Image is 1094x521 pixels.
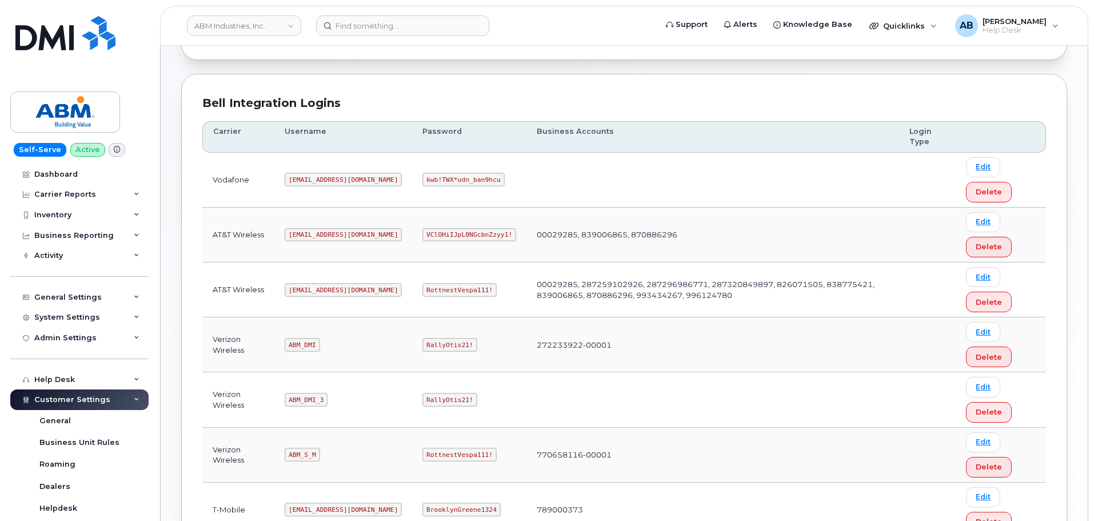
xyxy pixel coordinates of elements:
a: ABM Industries, Inc. [187,15,301,36]
th: Carrier [202,121,274,153]
span: Help Desk [983,26,1047,35]
td: 00029285, 287259102926, 287296986771, 287320849897, 826071505, 838775421, 839006865, 870886296, 9... [526,263,899,317]
a: Edit [966,432,1000,452]
a: Edit [966,322,1000,342]
td: Verizon Wireless [202,317,274,372]
td: AT&T Wireless [202,263,274,317]
code: RallyOtis21! [422,338,477,352]
a: Alerts [716,13,765,36]
a: Edit [966,267,1000,287]
code: [EMAIL_ADDRESS][DOMAIN_NAME] [285,503,402,516]
a: Knowledge Base [765,13,860,36]
span: AB [960,19,973,33]
button: Delete [966,457,1012,478]
th: Login Type [899,121,956,153]
td: Verizon Wireless [202,428,274,483]
div: Bell Integration Logins [202,95,1046,112]
div: Adam Bake [947,14,1067,37]
code: RottnestVespa111! [422,283,497,297]
span: Delete [976,352,1002,363]
button: Delete [966,347,1012,367]
span: Support [676,19,708,30]
code: ABM_S_M [285,448,320,462]
a: Edit [966,157,1000,177]
a: Edit [966,377,1000,397]
code: VClOHiIJpL0NGcbnZzyy1! [422,228,516,242]
code: ABM_DMI [285,338,320,352]
div: Quicklinks [861,14,945,37]
span: [PERSON_NAME] [983,17,1047,26]
th: Business Accounts [526,121,899,153]
code: kwb!TWX*udn_ban9hcu [422,173,504,186]
span: Knowledge Base [783,19,852,30]
code: BrooklynGreene1324 [422,503,500,516]
button: Delete [966,402,1012,423]
td: 272233922-00001 [526,317,899,372]
button: Delete [966,182,1012,202]
span: Alerts [733,19,757,30]
code: [EMAIL_ADDRESS][DOMAIN_NAME] [285,228,402,242]
a: Edit [966,212,1000,232]
button: Delete [966,237,1012,257]
td: 770658116-00001 [526,428,899,483]
span: Delete [976,297,1002,308]
td: Vodafone [202,153,274,208]
code: [EMAIL_ADDRESS][DOMAIN_NAME] [285,283,402,297]
code: RallyOtis21! [422,393,477,407]
td: Verizon Wireless [202,372,274,427]
input: Find something... [316,15,489,36]
td: AT&T Wireless [202,208,274,263]
a: Support [658,13,716,36]
code: [EMAIL_ADDRESS][DOMAIN_NAME] [285,173,402,186]
code: ABM_DMI_3 [285,393,328,407]
span: Delete [976,186,1002,197]
span: Delete [976,407,1002,417]
span: Delete [976,241,1002,252]
th: Username [274,121,412,153]
button: Delete [966,292,1012,312]
span: Delete [976,462,1002,472]
th: Password [412,121,526,153]
a: Edit [966,487,1000,507]
td: 00029285, 839006865, 870886296 [526,208,899,263]
code: RottnestVespa111! [422,448,497,462]
span: Quicklinks [883,21,925,30]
